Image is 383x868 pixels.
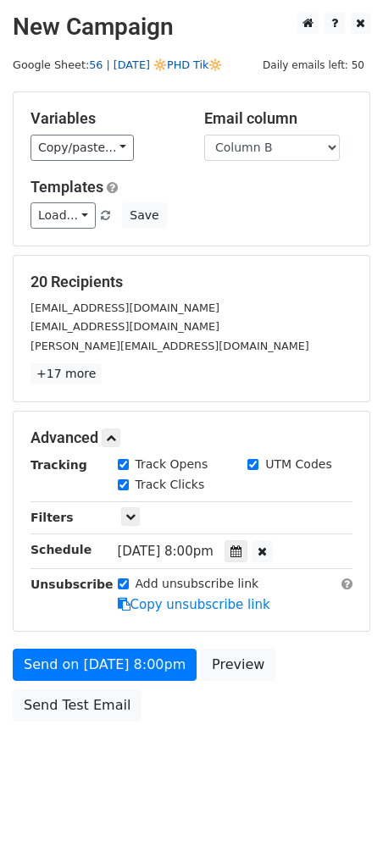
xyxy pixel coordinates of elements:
[89,58,222,71] a: 56 | [DATE] 🔆PHD Tik🔆
[31,320,219,333] small: [EMAIL_ADDRESS][DOMAIN_NAME]
[31,109,179,128] h5: Variables
[13,649,197,681] a: Send on [DATE] 8:00pm
[257,56,370,75] span: Daily emails left: 50
[265,456,331,473] label: UTM Codes
[201,649,275,681] a: Preview
[136,476,205,494] label: Track Clicks
[298,787,383,868] iframe: Chat Widget
[204,109,352,128] h5: Email column
[31,543,92,556] strong: Schedule
[13,689,142,721] a: Send Test Email
[122,202,166,229] button: Save
[118,597,270,612] a: Copy unsubscribe link
[136,456,208,473] label: Track Opens
[31,135,134,161] a: Copy/paste...
[136,575,259,593] label: Add unsubscribe link
[31,273,352,291] h5: 20 Recipients
[31,202,96,229] a: Load...
[31,340,309,352] small: [PERSON_NAME][EMAIL_ADDRESS][DOMAIN_NAME]
[31,363,102,384] a: +17 more
[118,544,214,559] span: [DATE] 8:00pm
[13,13,370,41] h2: New Campaign
[31,428,352,447] h5: Advanced
[31,301,219,314] small: [EMAIL_ADDRESS][DOMAIN_NAME]
[31,458,87,472] strong: Tracking
[31,578,114,591] strong: Unsubscribe
[31,178,103,196] a: Templates
[257,58,370,71] a: Daily emails left: 50
[31,511,74,524] strong: Filters
[13,58,222,71] small: Google Sheet:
